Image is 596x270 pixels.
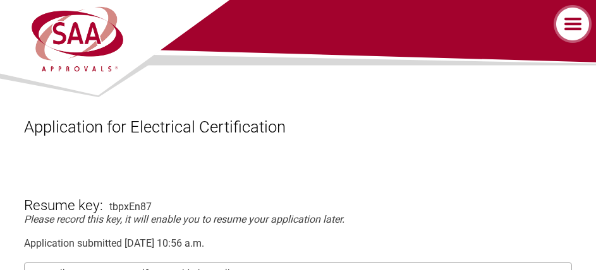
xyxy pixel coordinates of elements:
div: tbpxEn87 [109,201,152,213]
h1: Application for Electrical Certification [24,117,573,136]
img: SAA Approvals [30,5,125,73]
em: Please record this key, it will enable you to resume your application later. [24,213,344,225]
div: Application submitted [DATE] 10:56 a.m. [24,237,573,249]
h3: Resume key: [24,176,103,214]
